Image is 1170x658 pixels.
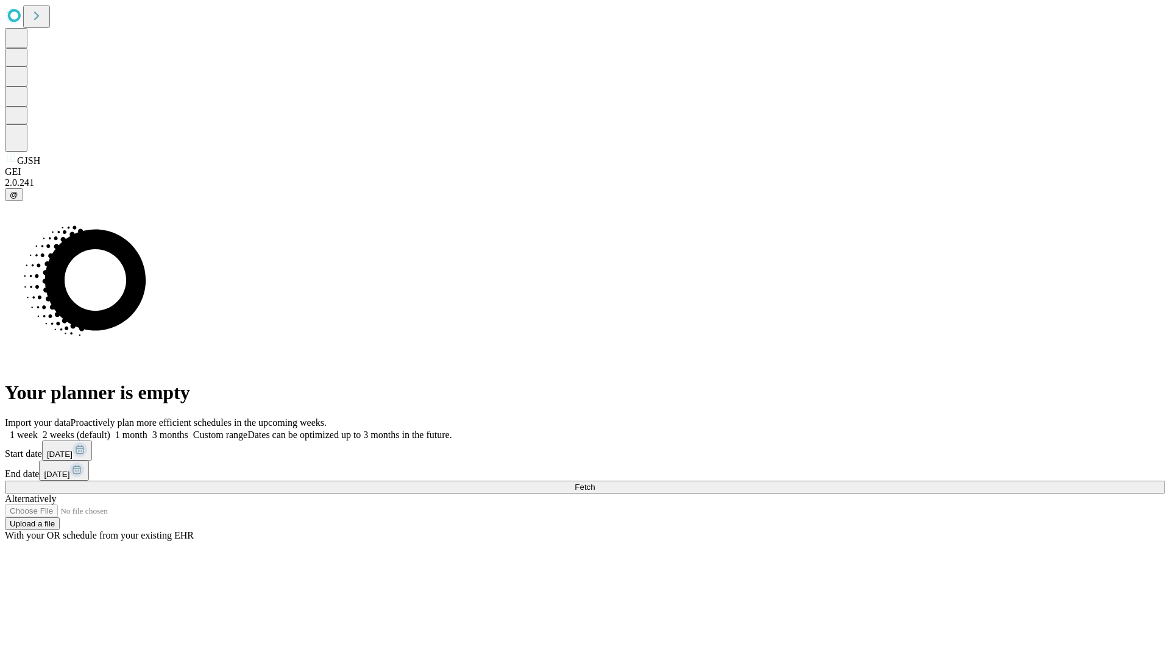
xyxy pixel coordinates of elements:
button: Upload a file [5,517,60,530]
div: Start date [5,440,1165,461]
h1: Your planner is empty [5,381,1165,404]
span: GJSH [17,155,40,166]
div: 2.0.241 [5,177,1165,188]
span: 1 week [10,430,38,440]
button: [DATE] [42,440,92,461]
span: [DATE] [47,450,73,459]
span: 3 months [152,430,188,440]
div: GEI [5,166,1165,177]
span: 1 month [115,430,147,440]
span: With your OR schedule from your existing EHR [5,530,194,540]
button: [DATE] [39,461,89,481]
div: End date [5,461,1165,481]
span: 2 weeks (default) [43,430,110,440]
span: @ [10,190,18,199]
span: Fetch [575,483,595,492]
span: [DATE] [44,470,69,479]
span: Dates can be optimized up to 3 months in the future. [247,430,452,440]
button: Fetch [5,481,1165,493]
span: Proactively plan more efficient schedules in the upcoming weeks. [71,417,327,428]
span: Custom range [193,430,247,440]
span: Import your data [5,417,71,428]
button: @ [5,188,23,201]
span: Alternatively [5,493,56,504]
